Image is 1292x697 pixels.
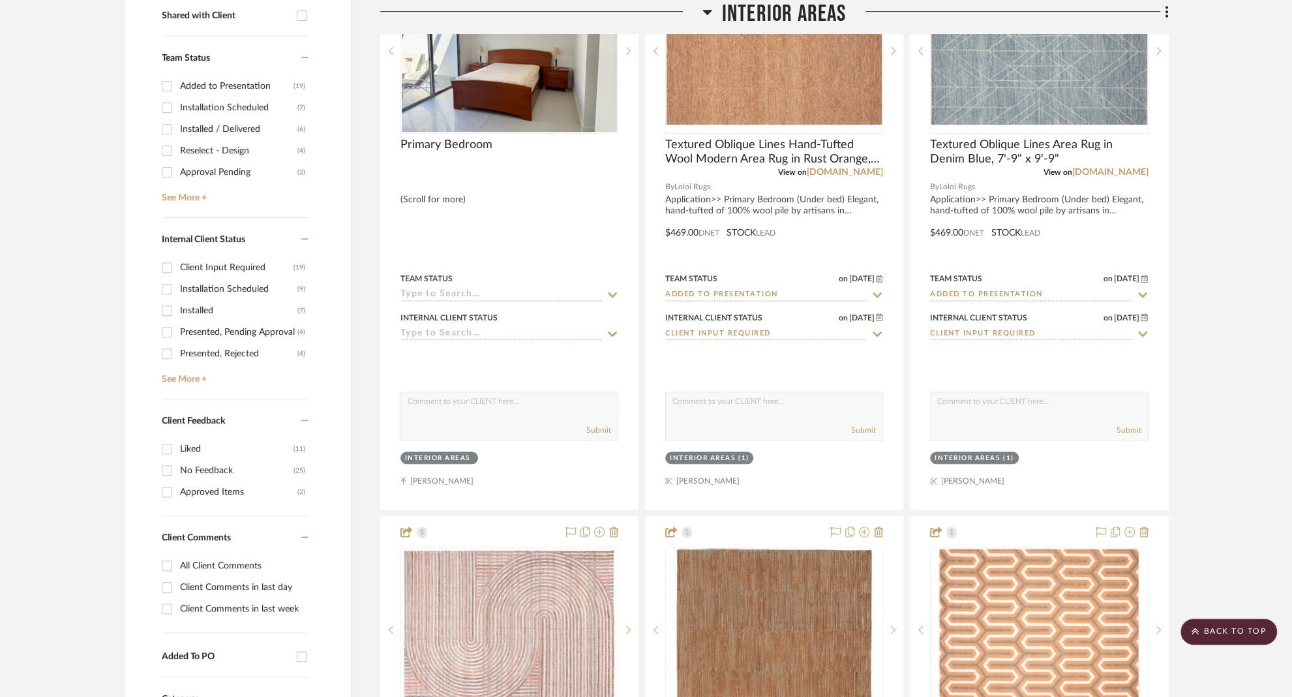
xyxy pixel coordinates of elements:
[293,76,305,97] div: (19)
[670,454,735,463] div: Interior Areas
[180,555,305,576] div: All Client Comments
[1180,619,1277,645] scroll-to-top-button: BACK TO TOP
[293,257,305,278] div: (19)
[665,289,867,302] input: Type to Search…
[400,312,498,324] div: Internal Client Status
[1044,168,1072,176] span: View on
[839,275,848,283] span: on
[400,289,603,302] input: Type to Search…
[180,482,297,503] div: Approved Items
[180,279,297,300] div: Installation Scheduled
[180,97,297,118] div: Installation Scheduled
[930,181,939,193] span: By
[162,651,290,662] div: Added To PO
[807,168,883,177] a: [DOMAIN_NAME]
[297,322,305,343] div: (4)
[162,10,290,22] div: Shared with Client
[180,140,297,161] div: Reselect - Design
[400,273,453,285] div: Team Status
[297,119,305,140] div: (6)
[297,162,305,183] div: (2)
[297,300,305,321] div: (7)
[158,183,308,204] a: See More +
[848,313,876,322] span: [DATE]
[935,454,1000,463] div: Interior Areas
[180,460,293,481] div: No Feedback
[180,300,297,321] div: Installed
[665,328,867,341] input: Type to Search…
[1104,314,1113,322] span: on
[1003,454,1014,463] div: (1)
[930,138,1148,166] span: Textured Oblique Lines Area Rug in Denim Blue, 7'-9" x 9'-9"
[180,322,297,343] div: Presented, Pending Approval
[665,181,674,193] span: By
[180,76,293,97] div: Added to Presentation
[665,138,883,166] span: Textured Oblique Lines Hand-Tufted Wool Modern Area Rug in Rust Orange, 7'-9" x 9'-9"
[158,364,308,385] a: See More +
[851,424,876,436] button: Submit
[297,140,305,161] div: (4)
[930,328,1132,341] input: Type to Search…
[162,416,225,426] span: Client Feedback
[839,314,848,322] span: on
[930,289,1132,302] input: Type to Search…
[162,235,245,244] span: Internal Client Status
[180,162,297,183] div: Approval Pending
[162,54,210,63] span: Team Status
[930,312,1027,324] div: Internal Client Status
[293,460,305,481] div: (25)
[400,138,492,152] span: Primary Bedroom
[405,454,470,463] div: Interior Areas
[586,424,611,436] button: Submit
[180,343,297,364] div: Presented, Rejected
[162,533,231,542] span: Client Comments
[180,598,305,619] div: Client Comments in last week
[1113,313,1141,322] span: [DATE]
[848,274,876,283] span: [DATE]
[1104,275,1113,283] span: on
[297,343,305,364] div: (4)
[400,328,603,341] input: Type to Search…
[1117,424,1141,436] button: Submit
[738,454,749,463] div: (1)
[930,273,982,285] div: Team Status
[1113,274,1141,283] span: [DATE]
[180,119,297,140] div: Installed / Delivered
[297,97,305,118] div: (7)
[665,312,762,324] div: Internal Client Status
[293,439,305,459] div: (11)
[297,482,305,503] div: (2)
[1072,168,1149,177] a: [DOMAIN_NAME]
[778,168,807,176] span: View on
[665,273,717,285] div: Team Status
[180,577,305,598] div: Client Comments in last day
[939,181,975,193] span: Loloi Rugs
[180,439,293,459] div: Liked
[297,279,305,300] div: (9)
[180,257,293,278] div: Client Input Required
[674,181,710,193] span: Loloi Rugs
